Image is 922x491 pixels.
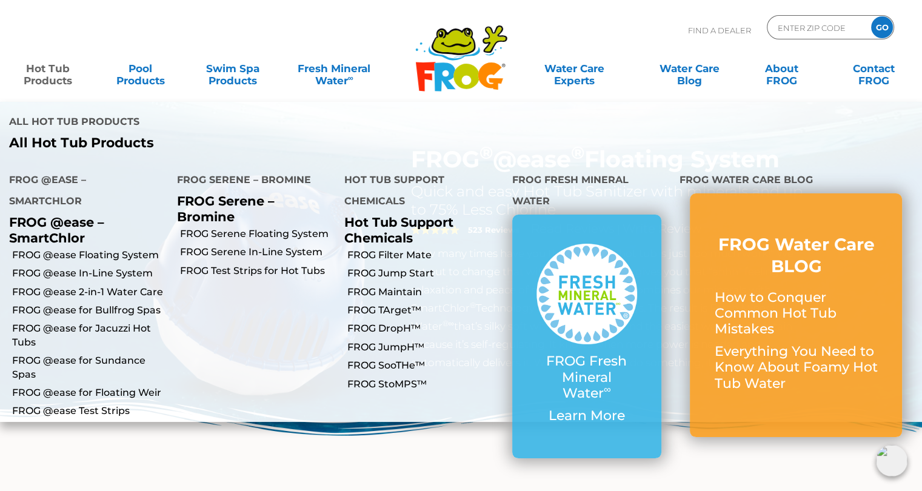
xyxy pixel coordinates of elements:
[177,193,327,224] p: FROG Serene – Bromine
[347,267,503,280] a: FROG Jump Start
[536,244,638,430] a: FROG Fresh Mineral Water∞ Learn More
[12,354,168,381] a: FROG @ease for Sundance Spas
[12,386,168,399] a: FROG @ease for Floating Weir
[536,353,638,401] p: FROG Fresh Mineral Water
[9,215,159,245] p: FROG @ease – SmartChlor
[104,56,176,81] a: PoolProducts
[714,290,878,338] p: How to Conquer Common Hot Tub Mistakes
[688,15,751,45] p: Find A Dealer
[12,322,168,349] a: FROG @ease for Jacuzzi Hot Tubs
[180,264,336,278] a: FROG Test Strips for Hot Tubs
[653,56,725,81] a: Water CareBlog
[876,445,907,476] img: openIcon
[12,56,84,81] a: Hot TubProducts
[289,56,379,81] a: Fresh MineralWater∞
[347,73,353,82] sup: ∞
[344,215,453,245] a: Hot Tub Support Chemicals
[512,169,662,215] h4: FROG Fresh Mineral Water
[604,383,611,395] sup: ∞
[516,56,633,81] a: Water CareExperts
[536,408,638,424] p: Learn More
[746,56,817,81] a: AboutFROG
[12,286,168,299] a: FROG @ease 2-in-1 Water Care
[9,135,452,151] a: All Hot Tub Products
[197,56,269,81] a: Swim SpaProducts
[347,286,503,299] a: FROG Maintain
[714,233,878,398] a: FROG Water Care BLOG How to Conquer Common Hot Tub Mistakes Everything You Need to Know About Foa...
[777,19,858,36] input: Zip Code Form
[180,245,336,259] a: FROG Serene In-Line System
[344,169,494,215] h4: Hot Tub Support Chemicals
[12,304,168,317] a: FROG @ease for Bullfrog Spas
[347,322,503,335] a: FROG DropH™
[347,359,503,372] a: FROG SooTHe™
[347,249,503,262] a: FROG Filter Mate
[714,233,878,278] h3: FROG Water Care BLOG
[838,56,910,81] a: ContactFROG
[177,169,327,193] h4: FROG Serene – Bromine
[12,404,168,418] a: FROG @ease Test Strips
[9,111,452,135] h4: All Hot Tub Products
[12,249,168,262] a: FROG @ease Floating System
[12,267,168,280] a: FROG @ease In-Line System
[871,16,893,38] input: GO
[347,378,503,391] a: FROG StoMPS™
[714,344,878,392] p: Everything You Need to Know About Foamy Hot Tub Water
[347,341,503,354] a: FROG JumpH™
[180,227,336,241] a: FROG Serene Floating System
[680,169,913,193] h4: FROG Water Care Blog
[347,304,503,317] a: FROG TArget™
[9,169,159,215] h4: FROG @ease – SmartChlor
